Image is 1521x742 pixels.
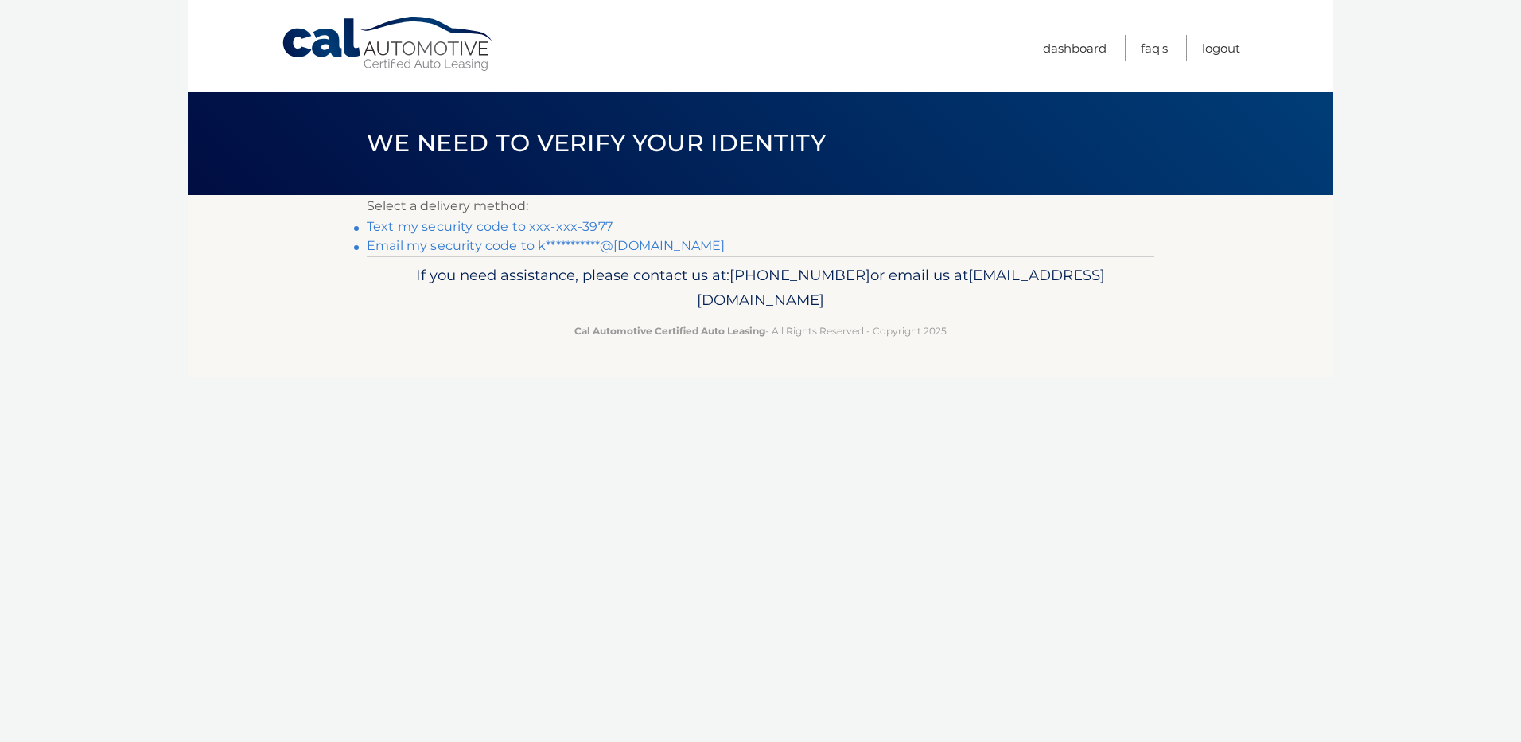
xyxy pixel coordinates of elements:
a: Text my security code to xxx-xxx-3977 [367,219,613,234]
p: Select a delivery method: [367,195,1154,217]
a: FAQ's [1141,35,1168,61]
span: We need to verify your identity [367,128,826,158]
a: Logout [1202,35,1240,61]
strong: Cal Automotive Certified Auto Leasing [574,325,765,337]
a: Dashboard [1043,35,1107,61]
span: [PHONE_NUMBER] [729,266,870,284]
a: Cal Automotive [281,16,496,72]
p: - All Rights Reserved - Copyright 2025 [377,322,1144,339]
p: If you need assistance, please contact us at: or email us at [377,263,1144,314]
